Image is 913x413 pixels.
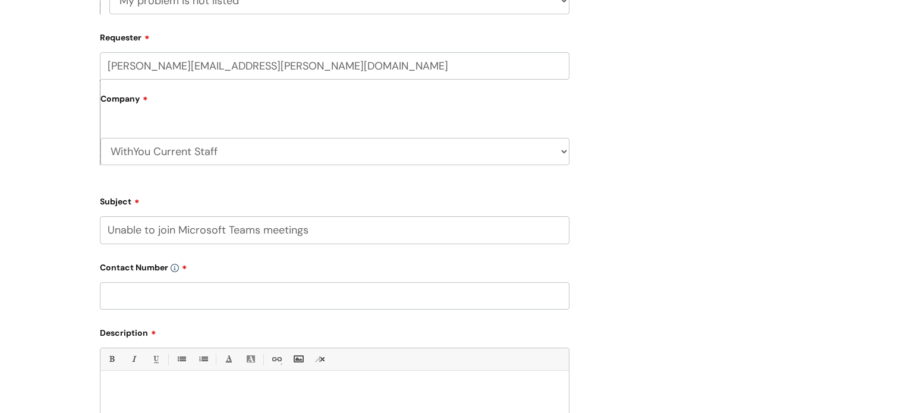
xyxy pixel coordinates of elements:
input: Email [100,52,569,80]
a: Link [269,352,284,367]
a: Remove formatting (Ctrl-\) [313,352,328,367]
label: Requester [100,29,569,43]
a: Italic (Ctrl-I) [126,352,141,367]
a: Font Color [221,352,236,367]
label: Contact Number [100,258,569,273]
label: Company [100,90,569,116]
label: Subject [100,193,569,207]
img: info-icon.svg [171,264,179,272]
a: Bold (Ctrl-B) [104,352,119,367]
a: Insert Image... [291,352,306,367]
a: • Unordered List (Ctrl-Shift-7) [174,352,188,367]
a: Back Color [243,352,258,367]
label: Description [100,324,569,338]
a: Underline(Ctrl-U) [148,352,163,367]
a: 1. Ordered List (Ctrl-Shift-8) [196,352,210,367]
